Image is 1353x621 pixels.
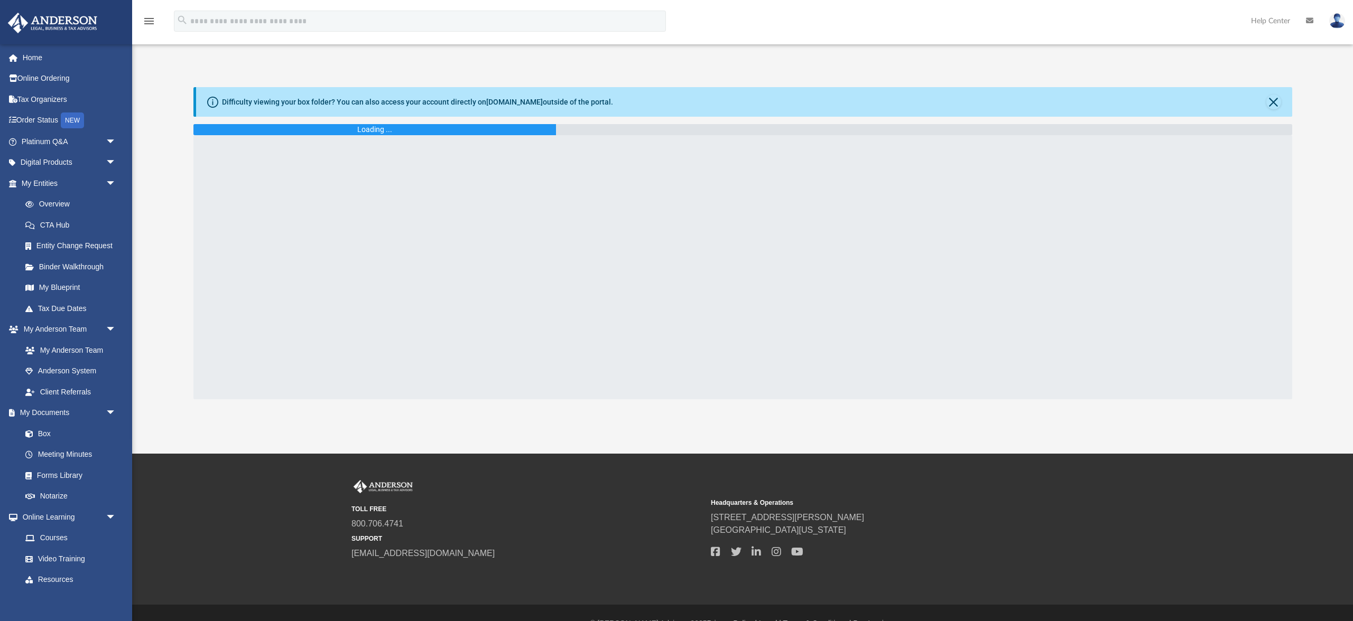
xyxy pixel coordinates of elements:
a: My Anderson Teamarrow_drop_down [7,319,127,340]
a: 800.706.4741 [351,519,403,528]
a: Entity Change Request [15,236,132,257]
a: CTA Hub [15,214,132,236]
a: Video Training [15,548,122,569]
span: arrow_drop_down [106,402,127,424]
img: User Pic [1329,13,1345,29]
a: Overview [15,194,132,215]
a: Online Ordering [7,68,132,89]
a: Online Learningarrow_drop_down [7,506,127,528]
i: search [177,14,188,26]
a: Digital Productsarrow_drop_down [7,152,132,173]
img: Anderson Advisors Platinum Portal [5,13,100,33]
span: arrow_drop_down [106,319,127,341]
a: Home [7,47,132,68]
a: Forms Library [15,465,122,486]
a: [STREET_ADDRESS][PERSON_NAME] [711,513,864,522]
span: arrow_drop_down [106,173,127,194]
a: My Entitiesarrow_drop_down [7,173,132,194]
button: Close [1266,95,1281,109]
a: [GEOGRAPHIC_DATA][US_STATE] [711,525,846,534]
a: menu [143,20,155,27]
a: Platinum Q&Aarrow_drop_down [7,131,132,152]
a: My Blueprint [15,277,127,298]
span: arrow_drop_down [106,152,127,174]
a: My Documentsarrow_drop_down [7,402,127,424]
a: Box [15,423,122,444]
small: SUPPORT [351,534,703,543]
a: Client Referrals [15,381,127,402]
div: Loading ... [357,124,392,135]
small: TOLL FREE [351,504,703,514]
a: Meeting Minutes [15,444,127,465]
small: Headquarters & Operations [711,498,1063,507]
span: arrow_drop_down [106,506,127,528]
a: My Anderson Team [15,340,122,361]
a: Binder Walkthrough [15,256,132,277]
a: Notarize [15,486,127,507]
a: [EMAIL_ADDRESS][DOMAIN_NAME] [351,549,495,558]
a: Tax Organizers [7,89,132,110]
a: Order StatusNEW [7,110,132,131]
div: Difficulty viewing your box folder? You can also access your account directly on outside of the p... [222,97,613,108]
span: arrow_drop_down [106,131,127,153]
a: Tax Due Dates [15,298,132,319]
a: Courses [15,528,127,549]
div: NEW [61,112,84,128]
a: Anderson System [15,361,127,382]
img: Anderson Advisors Platinum Portal [351,480,415,494]
a: [DOMAIN_NAME] [486,98,543,106]
i: menu [143,15,155,27]
a: Resources [15,569,127,590]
